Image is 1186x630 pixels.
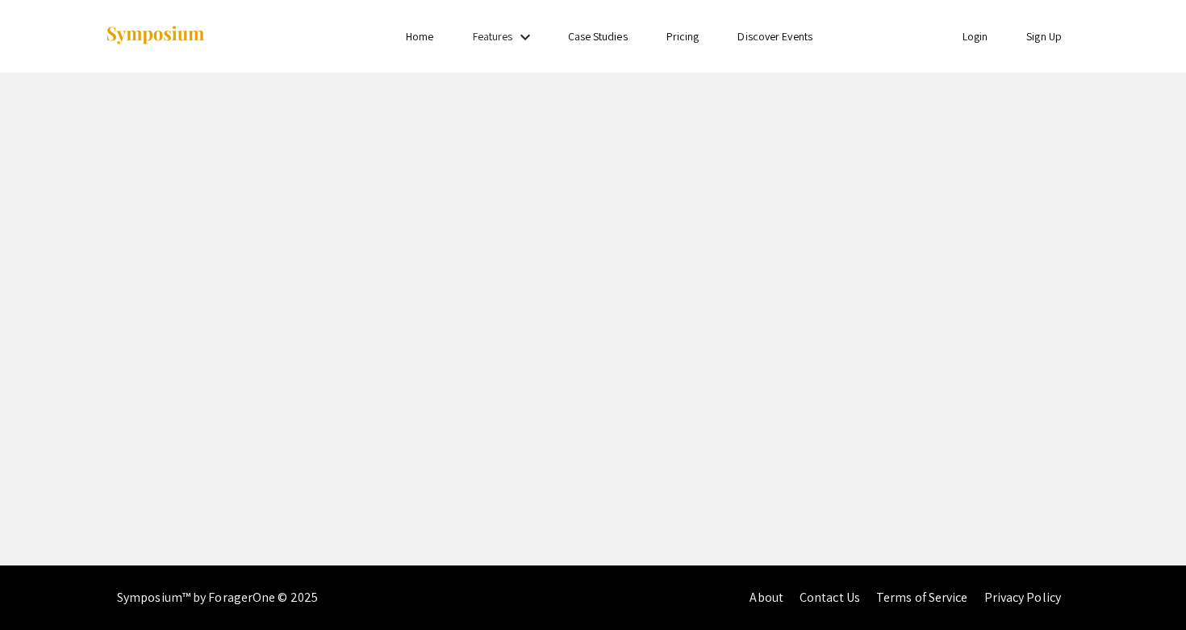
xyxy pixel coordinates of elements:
mat-icon: Expand Features list [516,27,535,47]
a: Privacy Policy [984,589,1061,606]
a: Case Studies [568,29,628,44]
a: Terms of Service [876,589,968,606]
a: Login [963,29,988,44]
a: Features [473,29,513,44]
a: Sign Up [1026,29,1062,44]
a: Pricing [666,29,699,44]
a: About [750,589,783,606]
img: Symposium by ForagerOne [105,25,206,47]
a: Contact Us [800,589,860,606]
a: Home [406,29,433,44]
div: Symposium™ by ForagerOne © 2025 [117,565,318,630]
a: Discover Events [737,29,812,44]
